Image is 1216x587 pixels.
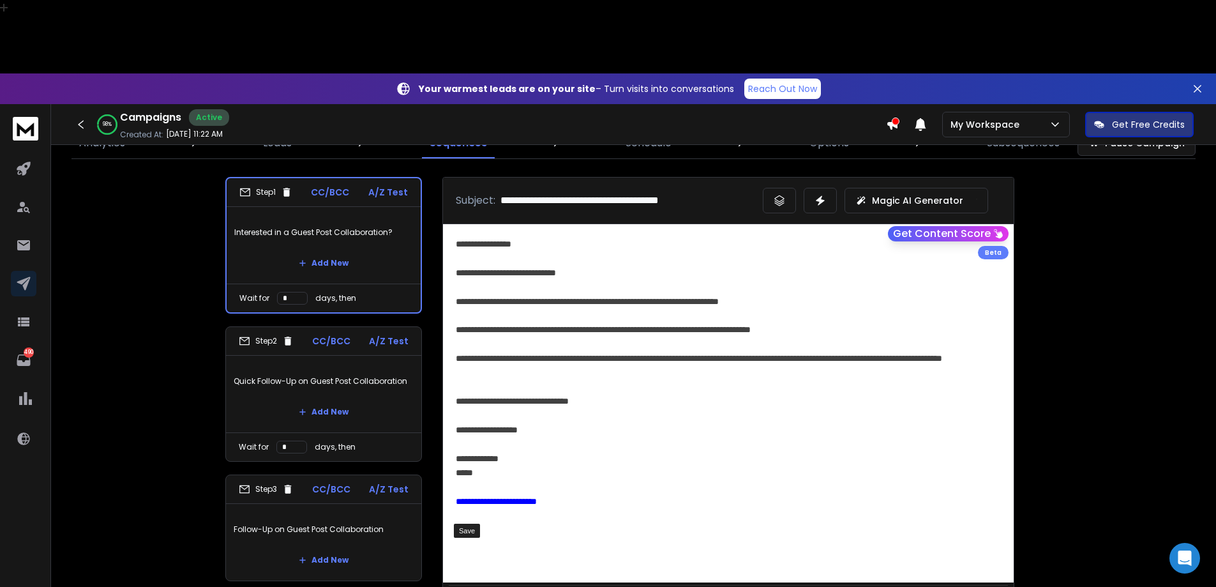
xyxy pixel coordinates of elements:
[312,335,350,347] p: CC/BCC
[103,121,112,128] p: 98 %
[13,117,38,141] img: logo
[36,20,63,31] div: v 4.0.24
[234,363,414,399] p: Quick Follow-Up on Guest Post Collaboration
[189,109,229,126] div: Active
[419,82,734,95] p: – Turn visits into conversations
[289,250,359,276] button: Add New
[456,193,495,208] p: Subject:
[748,82,817,95] p: Reach Out Now
[120,110,181,125] h1: Campaigns
[950,118,1025,131] p: My Workspace
[239,335,294,347] div: Step 2
[20,20,31,31] img: logo_orange.svg
[20,33,31,43] img: website_grey.svg
[225,326,422,462] li: Step2CC/BCCA/Z TestQuick Follow-Up on Guest Post CollaborationAdd NewWait fordays, then
[239,187,292,198] div: Step 1
[1085,112,1194,137] button: Get Free Credits
[141,75,215,84] div: Keywords by Traffic
[24,347,34,358] p: 490
[239,442,269,452] p: Wait for
[368,186,408,199] p: A/Z Test
[844,188,988,213] button: Magic AI Generator
[239,484,294,495] div: Step 3
[33,33,91,43] div: Domain: [URL]
[225,177,422,314] li: Step1CC/BCCA/Z TestInterested in a Guest Post Collaboration?Add NewWait fordays, then
[978,246,1009,259] div: Beta
[1112,118,1185,131] p: Get Free Credits
[166,129,223,139] p: [DATE] 11:22 AM
[311,186,349,199] p: CC/BCC
[49,75,114,84] div: Domain Overview
[234,512,414,547] p: Follow-Up on Guest Post Collaboration
[888,226,1009,241] button: Get Content Score
[11,347,36,373] a: 490
[289,399,359,425] button: Add New
[419,82,596,95] strong: Your warmest leads are on your site
[239,293,269,303] p: Wait for
[369,335,409,347] p: A/Z Test
[127,74,137,84] img: tab_keywords_by_traffic_grey.svg
[315,442,356,452] p: days, then
[34,74,45,84] img: tab_domain_overview_orange.svg
[369,483,409,496] p: A/Z Test
[1169,543,1200,574] div: Open Intercom Messenger
[289,547,359,573] button: Add New
[744,79,821,99] a: Reach Out Now
[312,483,350,496] p: CC/BCC
[234,215,413,250] p: Interested in a Guest Post Collaboration?
[315,293,356,303] p: days, then
[120,130,163,140] p: Created At:
[872,194,963,207] p: Magic AI Generator
[225,475,422,581] li: Step3CC/BCCA/Z TestFollow-Up on Guest Post CollaborationAdd New
[454,524,480,538] div: Save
